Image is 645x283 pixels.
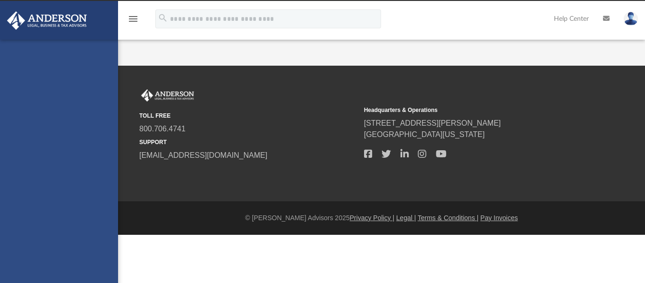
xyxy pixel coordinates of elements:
a: Pay Invoices [480,214,518,222]
img: User Pic [624,12,638,26]
a: 800.706.4741 [139,125,186,133]
small: SUPPORT [139,138,357,146]
a: Privacy Policy | [350,214,395,222]
i: search [158,13,168,23]
a: [EMAIL_ADDRESS][DOMAIN_NAME] [139,151,267,159]
a: menu [127,18,139,25]
small: TOLL FREE [139,111,357,120]
a: Legal | [396,214,416,222]
small: Headquarters & Operations [364,106,582,114]
img: Anderson Advisors Platinum Portal [4,11,90,30]
a: Terms & Conditions | [418,214,479,222]
div: © [PERSON_NAME] Advisors 2025 [118,213,645,223]
a: [STREET_ADDRESS][PERSON_NAME] [364,119,501,127]
i: menu [127,13,139,25]
a: [GEOGRAPHIC_DATA][US_STATE] [364,130,485,138]
img: Anderson Advisors Platinum Portal [139,89,196,102]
